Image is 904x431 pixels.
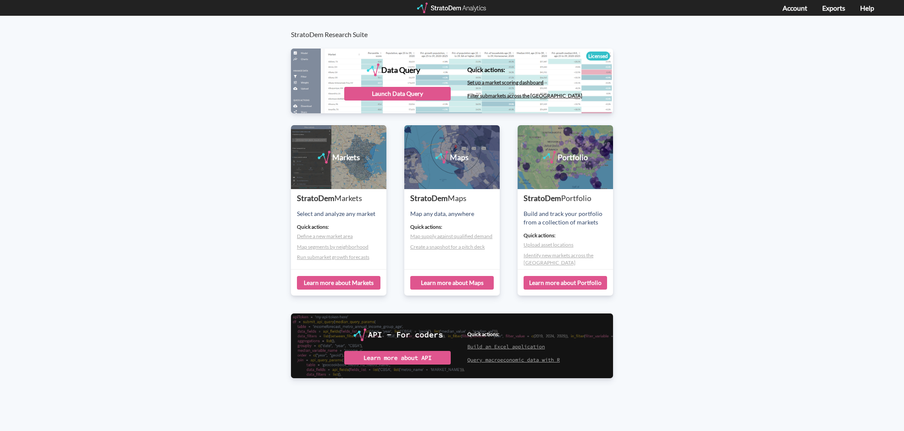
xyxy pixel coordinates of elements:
span: Markets [334,193,362,203]
span: Maps [448,193,466,203]
a: Set up a market scoring dashboard [467,79,544,86]
div: API - For coders [368,328,443,341]
a: Query macroeconomic data with R [467,356,560,363]
a: Upload asset locations [524,241,573,248]
div: Maps [450,151,469,164]
a: Map supply against qualified demand [410,233,492,239]
a: Define a new market area [297,233,353,239]
div: Markets [332,151,360,164]
h4: Quick actions: [524,233,613,238]
a: Build an Excel application [467,343,545,350]
span: Portfolio [561,193,591,203]
a: Filter submarkets across the [GEOGRAPHIC_DATA] [467,92,582,99]
h3: StratoDem Research Suite [291,16,622,38]
h4: Quick actions: [410,224,500,230]
div: StratoDem [297,193,386,204]
a: Help [860,4,874,12]
a: Map segments by neighborhood [297,244,369,250]
div: StratoDem [410,193,500,204]
a: Create a snapshot for a pitch deck [410,244,485,250]
div: Launch Data Query [344,87,451,101]
a: Account [783,4,807,12]
a: Run submarket growth forecasts [297,254,369,260]
a: Identify new markets across the [GEOGRAPHIC_DATA] [524,252,593,266]
div: Data Query [381,63,420,76]
div: Portfolio [558,151,588,164]
div: Learn more about Markets [297,276,380,290]
div: Licensed [586,52,610,60]
h4: Quick actions: [297,224,386,230]
div: Learn more about Portfolio [524,276,607,290]
div: Map any data, anywhere [410,210,500,218]
div: Learn more about API [344,351,451,365]
div: Learn more about Maps [410,276,494,290]
div: Build and track your portfolio from a collection of markets [524,210,613,227]
div: StratoDem [524,193,613,204]
h4: Quick actions: [467,331,560,337]
h4: Quick actions: [467,66,582,73]
div: Select and analyze any market [297,210,386,218]
a: Exports [822,4,845,12]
